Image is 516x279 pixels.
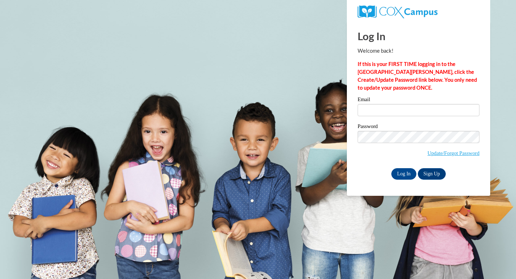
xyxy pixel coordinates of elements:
[358,47,479,55] p: Welcome back!
[391,168,416,180] input: Log In
[358,5,438,18] img: COX Campus
[358,8,438,14] a: COX Campus
[427,150,479,156] a: Update/Forgot Password
[358,29,479,43] h1: Log In
[418,168,446,180] a: Sign Up
[358,61,477,91] strong: If this is your FIRST TIME logging in to the [GEOGRAPHIC_DATA][PERSON_NAME], click the Create/Upd...
[358,97,479,104] label: Email
[358,124,479,131] label: Password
